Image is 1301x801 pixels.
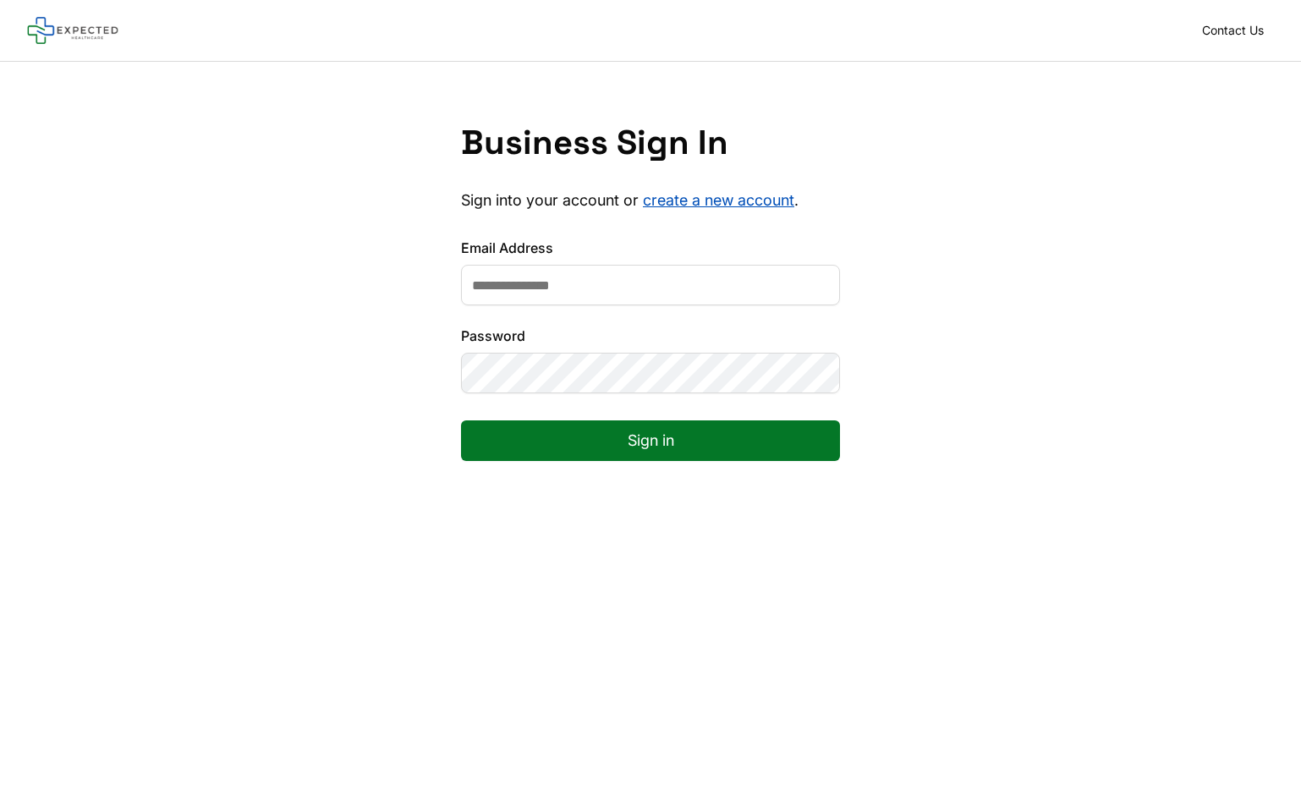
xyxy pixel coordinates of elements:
[461,123,840,163] h1: Business Sign In
[643,191,794,209] a: create a new account
[461,190,840,211] p: Sign into your account or .
[461,238,840,258] label: Email Address
[461,420,840,461] button: Sign in
[461,326,840,346] label: Password
[1192,19,1274,42] a: Contact Us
